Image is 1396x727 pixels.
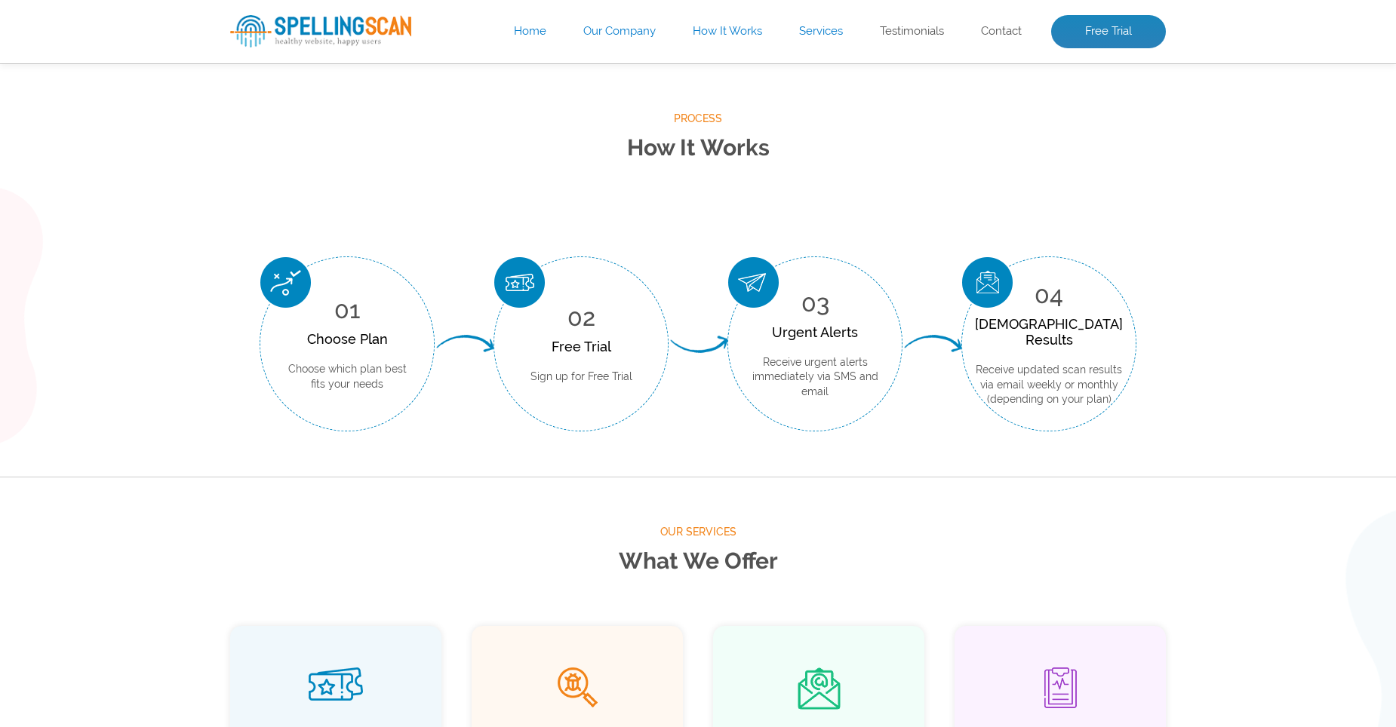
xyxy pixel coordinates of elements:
img: Malware Virus Scan [558,667,598,707]
img: Free Month Trial [309,667,363,701]
input: Enter Your URL [230,189,645,229]
a: Contact [981,24,1022,39]
a: Free Trial [1051,15,1166,48]
span: Process [230,109,1166,128]
a: How It Works [693,24,762,39]
img: spellingScan [230,15,411,48]
span: 02 [567,303,595,331]
div: Free Trial [530,339,632,354]
img: Urgent Alerts [728,257,779,308]
p: Receive urgent alerts immediately via SMS and email [751,355,879,400]
span: Our Services [230,523,1166,541]
img: Immediate Alerts [798,667,841,710]
img: Free Webiste Analysis [795,87,1097,100]
span: 01 [334,296,360,324]
div: [DEMOGRAPHIC_DATA] Results [975,316,1123,348]
img: Choose Plan [260,257,311,308]
span: 04 [1035,281,1063,308]
img: Scan Result [962,257,1013,308]
p: Enter your website’s URL to see spelling mistakes, broken links and more [230,129,769,177]
span: 03 [801,289,829,317]
p: Receive updated scan results via email weekly or monthly (depending on your plan) [975,363,1123,407]
div: Urgent Alerts [751,324,879,340]
img: Free Trial [494,257,545,308]
a: Home [514,24,546,39]
a: Services [799,24,843,39]
a: Testimonials [880,24,944,39]
img: Free Webiste Analysis [792,49,1166,305]
h2: How It Works [230,128,1166,168]
h1: Website Analysis [230,61,769,114]
img: Bi Weekly Reports [1044,667,1077,708]
p: Choose which plan best fits your needs [283,362,411,391]
h2: What We Offer [230,541,1166,581]
p: Sign up for Free Trial [530,370,632,385]
div: Choose Plan [283,331,411,347]
span: Free [230,61,324,114]
button: Scan Website [230,244,364,282]
a: Our Company [583,24,656,39]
